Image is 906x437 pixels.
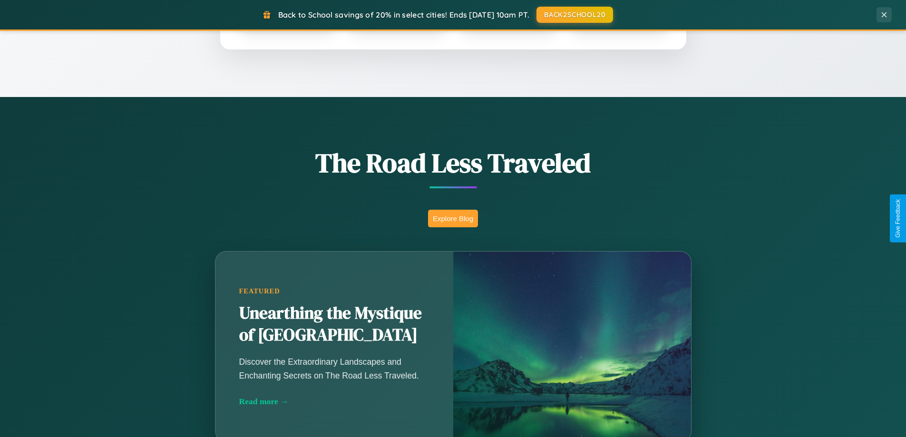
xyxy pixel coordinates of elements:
[428,210,478,227] button: Explore Blog
[895,199,901,238] div: Give Feedback
[168,145,739,181] h1: The Road Less Traveled
[239,355,429,382] p: Discover the Extraordinary Landscapes and Enchanting Secrets on The Road Less Traveled.
[536,7,613,23] button: BACK2SCHOOL20
[239,287,429,295] div: Featured
[239,302,429,346] h2: Unearthing the Mystique of [GEOGRAPHIC_DATA]
[278,10,529,19] span: Back to School savings of 20% in select cities! Ends [DATE] 10am PT.
[239,397,429,407] div: Read more →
